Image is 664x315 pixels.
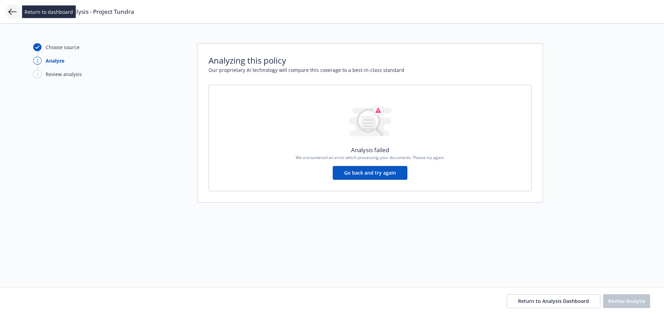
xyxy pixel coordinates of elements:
button: Return to Analysis Dashboard [507,294,600,308]
div: Choose source [46,44,80,51]
span: Return to Analysis Dashboard [518,298,589,304]
span: Analysis failed [351,146,389,155]
span: Coverage Gap Analysis - Project Tundra [25,8,134,16]
span: We encountered an error which processing your documents. Please try again. [296,155,445,160]
button: Go back and try again [333,166,407,180]
div: Analyze [46,57,64,64]
div: 2 [33,57,41,65]
span: Review Analysis [608,298,645,304]
span: Our proprietary AI technology will compare this coverage to a best-in-class standard [209,66,532,74]
span: Analyzing this policy [209,55,532,66]
button: Review Analysis [603,294,650,308]
div: 3 [33,70,41,78]
span: Return to dashboard [25,8,73,16]
div: Review analysis [46,71,82,78]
